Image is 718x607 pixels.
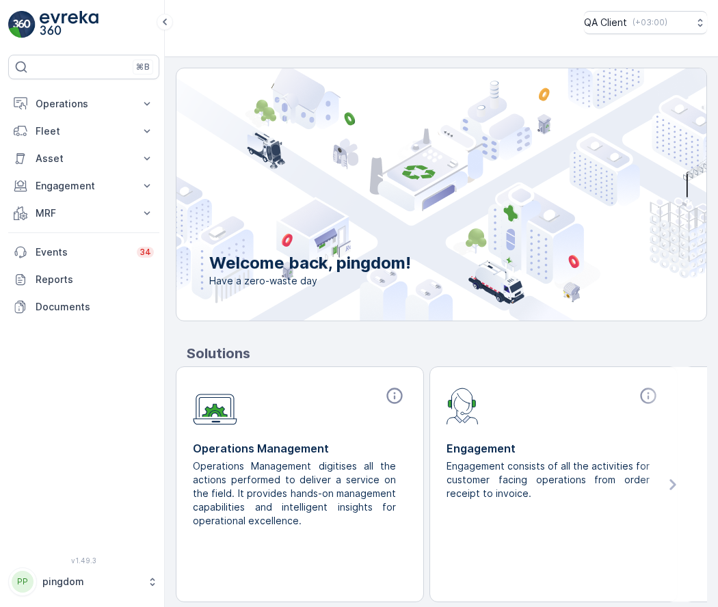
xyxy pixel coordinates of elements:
[8,11,36,38] img: logo
[8,172,159,200] button: Engagement
[8,239,159,266] a: Events34
[8,90,159,118] button: Operations
[8,266,159,293] a: Reports
[42,575,140,589] p: pingdom
[8,200,159,227] button: MRF
[139,247,151,258] p: 34
[193,386,237,425] img: module-icon
[36,97,132,111] p: Operations
[209,252,411,274] p: Welcome back, pingdom!
[584,16,627,29] p: QA Client
[584,11,707,34] button: QA Client(+03:00)
[8,293,159,321] a: Documents
[187,343,707,364] p: Solutions
[8,556,159,565] span: v 1.49.3
[193,459,396,528] p: Operations Management digitises all the actions performed to deliver a service on the field. It p...
[36,245,129,259] p: Events
[36,152,132,165] p: Asset
[12,571,34,593] div: PP
[36,179,132,193] p: Engagement
[40,11,98,38] img: logo_light-DOdMpM7g.png
[193,440,407,457] p: Operations Management
[36,273,154,286] p: Reports
[447,440,661,457] p: Engagement
[447,459,650,500] p: Engagement consists of all the activities for customer facing operations from order receipt to in...
[115,68,706,321] img: city illustration
[447,386,479,424] img: module-icon
[8,567,159,596] button: PPpingdom
[36,124,132,138] p: Fleet
[36,300,154,314] p: Documents
[8,145,159,172] button: Asset
[633,17,667,28] p: ( +03:00 )
[36,206,132,220] p: MRF
[136,62,150,72] p: ⌘B
[209,274,411,288] span: Have a zero-waste day
[8,118,159,145] button: Fleet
